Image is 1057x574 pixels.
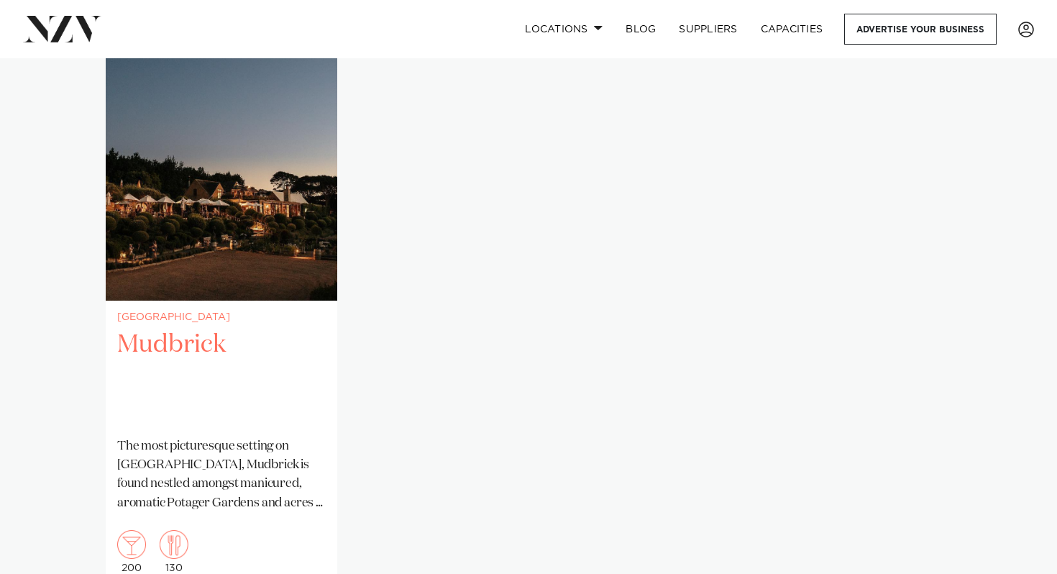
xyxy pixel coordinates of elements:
[117,530,146,573] div: 200
[117,530,146,559] img: cocktail.png
[117,329,326,426] h2: Mudbrick
[160,530,188,573] div: 130
[749,14,835,45] a: Capacities
[160,530,188,559] img: dining.png
[844,14,997,45] a: Advertise your business
[614,14,667,45] a: BLOG
[513,14,614,45] a: Locations
[117,437,326,513] p: The most picturesque setting on [GEOGRAPHIC_DATA], Mudbrick is found nestled amongst manicured, a...
[117,312,326,323] small: [GEOGRAPHIC_DATA]
[23,16,101,42] img: nzv-logo.png
[667,14,749,45] a: SUPPLIERS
